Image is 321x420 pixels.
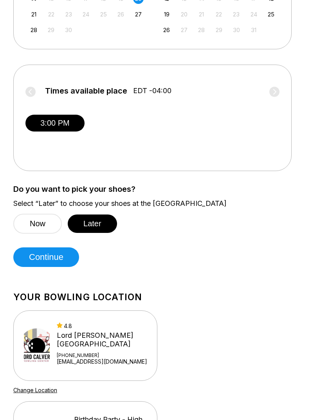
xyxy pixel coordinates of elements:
[57,331,148,348] div: Lord [PERSON_NAME][GEOGRAPHIC_DATA]
[25,115,85,132] button: 3:00 PM
[46,25,56,35] div: Not available Monday, September 29th, 2025
[29,9,39,20] div: Choose Sunday, September 21st, 2025
[196,25,207,35] div: Not available Tuesday, October 28th, 2025
[29,25,39,35] div: Choose Sunday, September 28th, 2025
[13,387,57,393] a: Change Location
[161,9,172,20] div: Choose Sunday, October 19th, 2025
[196,9,207,20] div: Not available Tuesday, October 21st, 2025
[13,214,62,234] button: Now
[98,9,109,20] div: Not available Thursday, September 25th, 2025
[214,25,224,35] div: Not available Wednesday, October 29th, 2025
[214,9,224,20] div: Not available Wednesday, October 22nd, 2025
[63,9,74,20] div: Not available Tuesday, September 23rd, 2025
[161,25,172,35] div: Choose Sunday, October 26th, 2025
[179,9,189,20] div: Not available Monday, October 20th, 2025
[57,358,148,365] a: [EMAIL_ADDRESS][DOMAIN_NAME]
[133,9,144,20] div: Choose Saturday, September 27th, 2025
[13,292,308,303] h1: Your bowling location
[231,25,242,35] div: Not available Thursday, October 30th, 2025
[24,324,50,367] img: Lord Calvert Bowling Center
[13,185,308,193] label: Do you want to pick your shoes?
[68,215,117,233] button: Later
[46,9,56,20] div: Not available Monday, September 22nd, 2025
[45,87,127,95] span: Times available place
[57,323,148,329] div: 4.8
[231,9,242,20] div: Not available Thursday, October 23rd, 2025
[57,352,148,358] div: [PHONE_NUMBER]
[81,9,91,20] div: Not available Wednesday, September 24th, 2025
[115,9,126,20] div: Not available Friday, September 26th, 2025
[266,9,276,20] div: Choose Saturday, October 25th, 2025
[179,25,189,35] div: Not available Monday, October 27th, 2025
[249,9,259,20] div: Not available Friday, October 24th, 2025
[13,199,308,208] label: Select “Later” to choose your shoes at the [GEOGRAPHIC_DATA]
[249,25,259,35] div: Not available Friday, October 31st, 2025
[13,247,79,267] button: Continue
[63,25,74,35] div: Not available Tuesday, September 30th, 2025
[133,87,171,95] span: EDT -04:00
